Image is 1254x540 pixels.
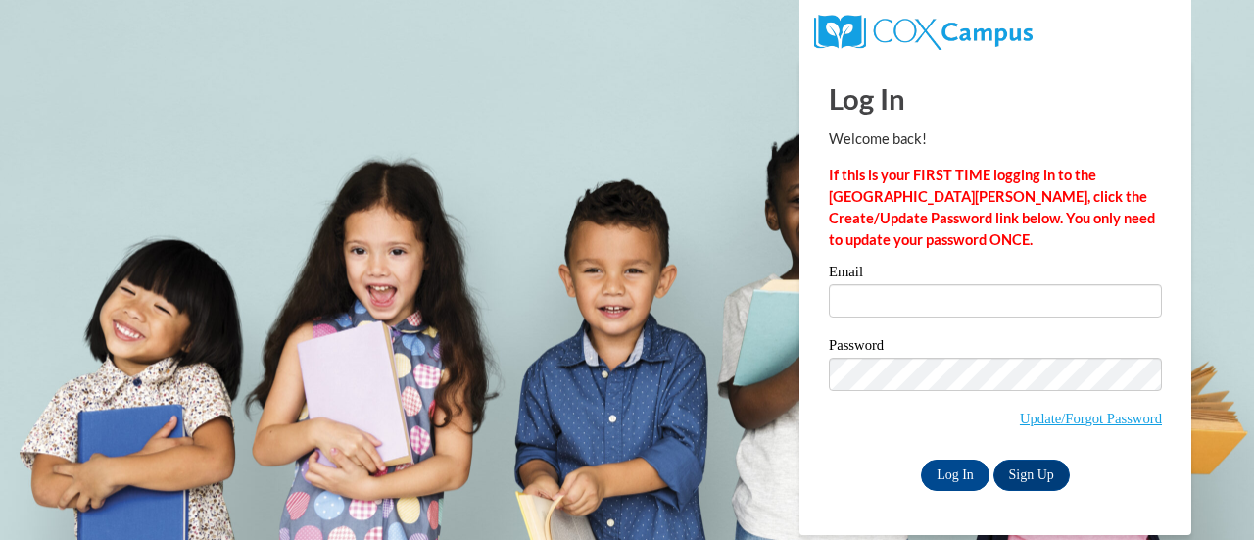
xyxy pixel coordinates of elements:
a: Sign Up [993,460,1070,491]
label: Email [829,265,1162,284]
h1: Log In [829,78,1162,119]
a: COX Campus [814,23,1033,39]
a: Update/Forgot Password [1020,411,1162,426]
strong: If this is your FIRST TIME logging in to the [GEOGRAPHIC_DATA][PERSON_NAME], click the Create/Upd... [829,167,1155,248]
img: COX Campus [814,15,1033,50]
p: Welcome back! [829,128,1162,150]
label: Password [829,338,1162,358]
input: Log In [921,460,989,491]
